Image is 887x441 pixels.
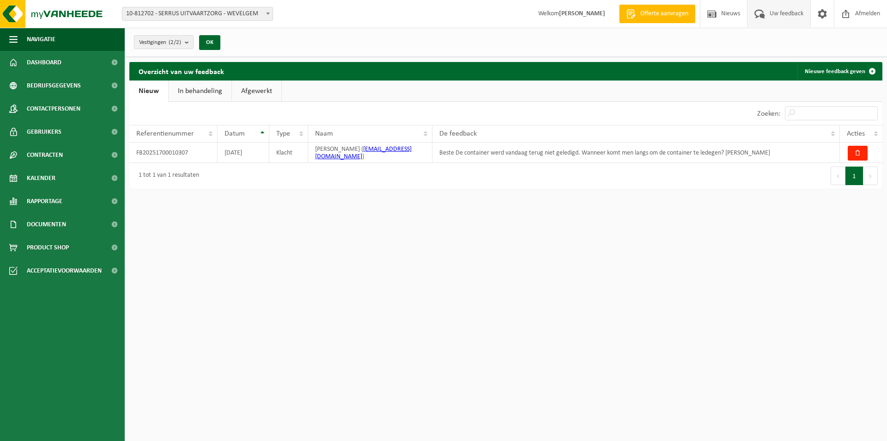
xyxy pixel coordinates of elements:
td: Klacht [269,143,308,163]
td: Beste De container werd vandaag terug niet geledigd. Wanneer komt men langs om de container te le... [432,143,840,163]
span: 10-812702 - SERRUS UITVAARTZORG - WEVELGEM [122,7,273,21]
span: 10-812702 - SERRUS UITVAARTZORG - WEVELGEM [122,7,273,20]
span: Gebruikers [27,120,61,143]
td: [DATE] [218,143,269,163]
span: De feedback [439,130,477,137]
button: OK [199,35,220,50]
a: Afgewerkt [232,81,281,102]
strong: [PERSON_NAME] [559,10,605,17]
button: 1 [845,167,863,185]
button: Next [863,167,878,185]
span: Type [276,130,290,137]
button: Previous [831,167,845,185]
label: Zoeken: [757,110,780,118]
span: Dashboard [27,51,61,74]
td: [PERSON_NAME] ( ) [308,143,432,163]
div: 1 tot 1 van 1 resultaten [134,168,199,184]
span: Acties [847,130,865,137]
span: Rapportage [27,190,62,213]
span: Acceptatievoorwaarden [27,259,102,282]
td: FB20251700010307 [129,143,218,163]
span: Referentienummer [136,130,194,137]
span: Documenten [27,213,66,236]
span: Kalender [27,167,55,190]
a: Nieuw [129,81,168,102]
count: (2/2) [169,39,181,45]
span: Naam [315,130,333,137]
a: Nieuwe feedback geven [797,62,881,81]
span: Offerte aanvragen [638,9,691,19]
span: Contactpersonen [27,97,80,120]
a: Offerte aanvragen [619,5,695,23]
span: Navigatie [27,28,55,51]
span: Datum [225,130,245,137]
span: Contracten [27,143,63,167]
span: Vestigingen [139,36,181,50]
a: [EMAIL_ADDRESS][DOMAIN_NAME] [315,146,412,160]
span: Product Shop [27,236,69,259]
span: Bedrijfsgegevens [27,74,81,97]
h2: Overzicht van uw feedback [129,62,233,80]
a: In behandeling [169,81,231,102]
button: Vestigingen(2/2) [134,35,194,49]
